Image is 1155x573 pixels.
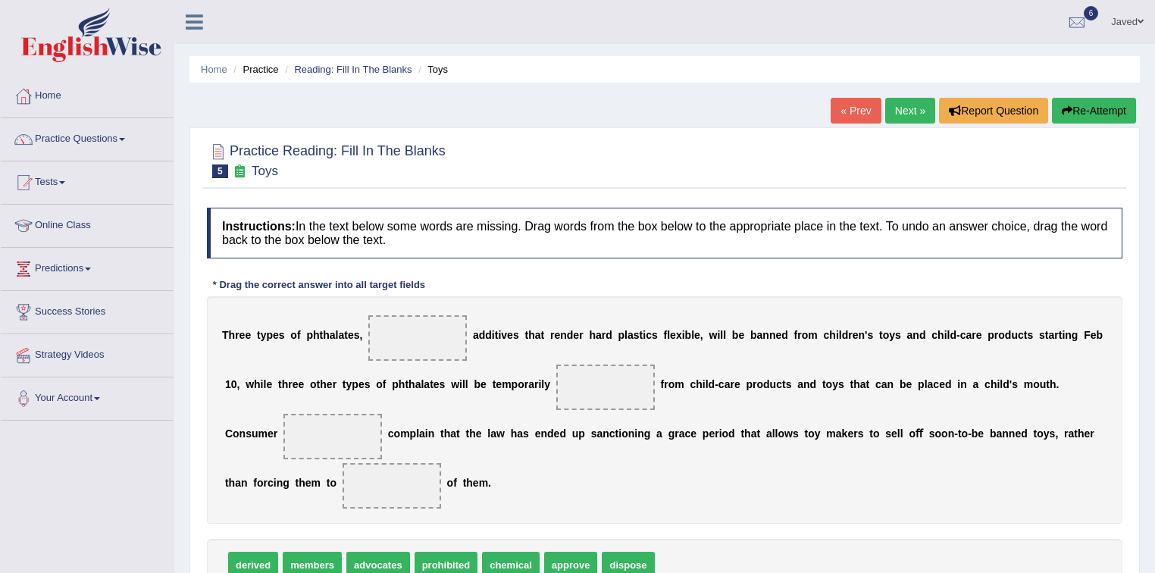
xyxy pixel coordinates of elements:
[297,329,301,341] b: f
[554,427,560,440] b: e
[918,378,925,390] b: p
[487,427,490,440] b: l
[646,329,652,341] b: c
[1050,378,1056,390] b: h
[836,329,839,341] b: i
[770,378,777,390] b: u
[842,329,849,341] b: d
[246,378,254,390] b: w
[757,329,763,341] b: a
[538,378,541,390] b: i
[1091,329,1097,341] b: e
[254,378,261,390] b: h
[354,329,360,341] b: s
[750,329,757,341] b: b
[939,378,945,390] b: e
[274,427,277,440] b: r
[261,329,267,341] b: y
[394,427,401,440] b: o
[507,329,513,341] b: e
[573,329,579,341] b: e
[879,329,883,341] b: t
[421,378,424,390] b: l
[803,378,810,390] b: n
[266,329,273,341] b: p
[535,427,541,440] b: e
[781,329,788,341] b: d
[881,378,887,390] b: a
[628,329,634,341] b: a
[652,329,658,341] b: s
[966,329,972,341] b: a
[523,427,529,440] b: s
[512,378,518,390] b: p
[376,378,383,390] b: o
[544,378,550,390] b: y
[330,329,336,341] b: a
[1,161,174,199] a: Tests
[624,329,628,341] b: l
[528,329,535,341] b: h
[860,378,866,390] b: a
[794,329,798,341] b: f
[451,378,459,390] b: w
[462,378,465,390] b: l
[320,378,327,390] b: h
[306,329,313,341] b: p
[1,248,174,286] a: Predictions
[405,378,408,390] b: t
[459,378,462,390] b: i
[518,378,524,390] b: o
[676,329,682,341] b: x
[268,427,274,440] b: e
[667,329,670,341] b: l
[490,427,496,440] b: a
[554,329,560,341] b: e
[973,378,979,390] b: a
[717,329,720,341] b: i
[931,329,937,341] b: c
[972,329,975,341] b: r
[831,98,881,124] a: « Prev
[222,220,296,233] b: Instructions:
[231,378,237,390] b: 0
[511,427,518,440] b: h
[715,378,718,390] b: -
[822,378,826,390] b: t
[348,329,354,341] b: e
[1033,378,1040,390] b: o
[1012,378,1018,390] b: s
[1005,329,1012,341] b: d
[358,378,365,390] b: e
[865,329,867,341] b: '
[383,378,387,390] b: f
[1056,378,1060,390] b: .
[640,329,643,341] b: t
[578,427,585,440] b: p
[866,378,870,390] b: t
[994,329,998,341] b: r
[556,365,655,410] span: Drop target
[756,378,763,390] b: o
[1072,329,1078,341] b: g
[495,329,499,341] b: t
[832,378,838,390] b: y
[419,427,425,440] b: a
[524,378,528,390] b: r
[634,329,640,341] b: s
[939,98,1048,124] button: Report Question
[1046,378,1050,390] b: t
[474,378,481,390] b: b
[900,378,906,390] b: b
[480,378,487,390] b: e
[392,378,399,390] b: p
[1011,329,1018,341] b: u
[1018,329,1024,341] b: c
[359,329,362,341] b: ,
[853,329,859,341] b: e
[365,378,371,390] b: s
[991,378,997,390] b: h
[290,329,297,341] b: o
[264,378,267,390] b: l
[944,329,947,341] b: i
